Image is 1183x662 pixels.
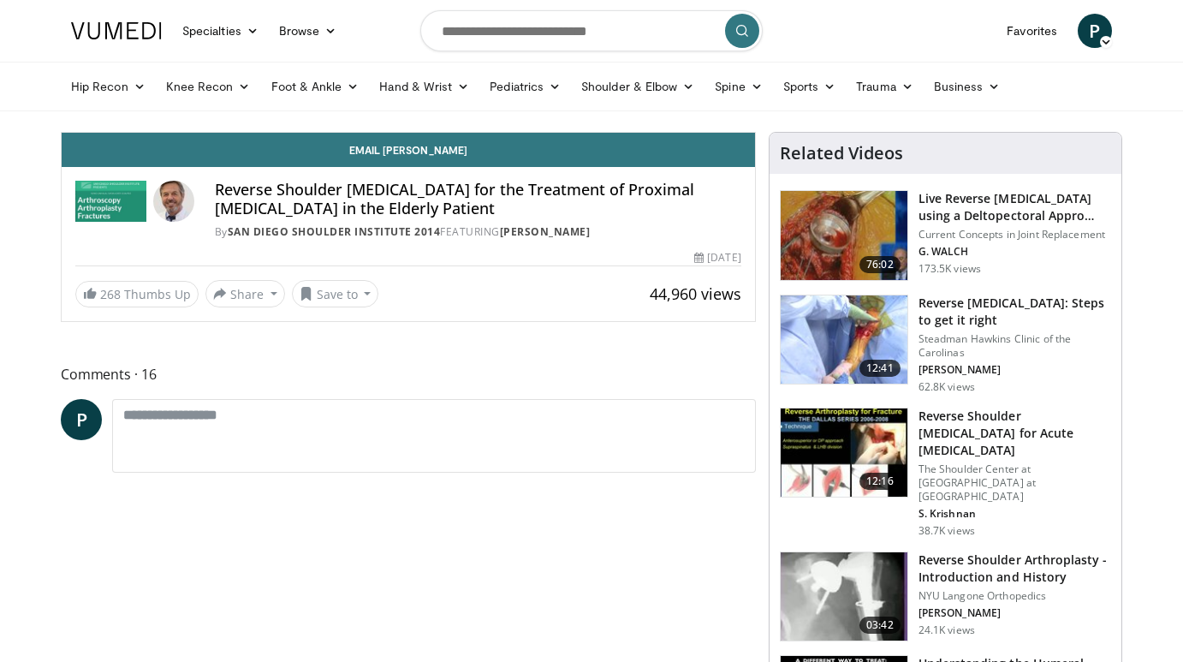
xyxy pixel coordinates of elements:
h3: Reverse [MEDICAL_DATA]: Steps to get it right [918,295,1111,329]
img: butch_reverse_arthroplasty_3.png.150x105_q85_crop-smart_upscale.jpg [781,409,907,498]
div: By FEATURING [215,224,741,240]
a: 03:42 Reverse Shoulder Arthroplasty - Introduction and History NYU Langone Orthopedics [PERSON_NA... [780,552,1111,642]
button: Save to [292,280,379,307]
p: The Shoulder Center at [GEOGRAPHIC_DATA] at [GEOGRAPHIC_DATA] [918,462,1111,504]
h4: Related Videos [780,143,903,164]
span: 12:41 [859,360,901,377]
span: 44,960 views [650,283,741,304]
img: 684033_3.png.150x105_q85_crop-smart_upscale.jpg [781,191,907,280]
a: 268 Thumbs Up [75,281,199,307]
p: [PERSON_NAME] [918,606,1111,620]
span: Comments 16 [61,363,756,385]
a: Pediatrics [479,69,571,104]
a: Foot & Ankle [261,69,370,104]
a: Spine [704,69,772,104]
p: 173.5K views [918,262,981,276]
h3: Reverse Shoulder [MEDICAL_DATA] for Acute [MEDICAL_DATA] [918,408,1111,459]
span: 03:42 [859,617,901,634]
h3: Reverse Shoulder Arthroplasty - Introduction and History [918,552,1111,586]
a: 12:41 Reverse [MEDICAL_DATA]: Steps to get it right Steadman Hawkins Clinic of the Carolinas [PER... [780,295,1111,394]
img: Avatar [153,181,194,222]
a: Sports [773,69,847,104]
img: San Diego Shoulder Institute 2014 [75,181,146,222]
a: Hand & Wrist [369,69,479,104]
a: P [1078,14,1112,48]
p: Steadman Hawkins Clinic of the Carolinas [918,332,1111,360]
a: Knee Recon [156,69,261,104]
a: Browse [269,14,348,48]
p: S. Krishnan [918,507,1111,521]
h3: Live Reverse [MEDICAL_DATA] using a Deltopectoral Appro… [918,190,1111,224]
div: [DATE] [694,250,740,265]
img: VuMedi Logo [71,22,162,39]
span: 76:02 [859,256,901,273]
p: 38.7K views [918,524,975,538]
a: Shoulder & Elbow [571,69,704,104]
span: 12:16 [859,473,901,490]
a: Specialties [172,14,269,48]
a: Email [PERSON_NAME] [62,133,755,167]
input: Search topics, interventions [420,10,763,51]
a: 12:16 Reverse Shoulder [MEDICAL_DATA] for Acute [MEDICAL_DATA] The Shoulder Center at [GEOGRAPHIC... [780,408,1111,538]
a: Hip Recon [61,69,156,104]
h4: Reverse Shoulder [MEDICAL_DATA] for the Treatment of Proximal [MEDICAL_DATA] in the Elderly Patient [215,181,741,218]
a: Favorites [996,14,1067,48]
p: Current Concepts in Joint Replacement [918,228,1111,242]
img: zucker_4.png.150x105_q85_crop-smart_upscale.jpg [781,552,907,641]
p: [PERSON_NAME] [918,363,1111,377]
a: San Diego Shoulder Institute 2014 [228,224,441,239]
p: G. WALCH [918,245,1111,259]
a: Trauma [846,69,924,104]
img: 326034_0000_1.png.150x105_q85_crop-smart_upscale.jpg [781,295,907,385]
p: 24.1K views [918,623,975,637]
a: P [61,399,102,440]
a: [PERSON_NAME] [500,224,591,239]
p: 62.8K views [918,380,975,394]
a: 76:02 Live Reverse [MEDICAL_DATA] using a Deltopectoral Appro… Current Concepts in Joint Replacem... [780,190,1111,281]
button: Share [205,280,285,307]
span: 268 [100,286,121,302]
p: NYU Langone Orthopedics [918,589,1111,603]
a: Business [924,69,1011,104]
